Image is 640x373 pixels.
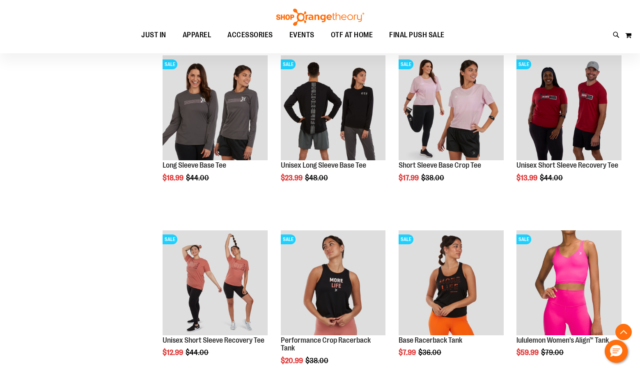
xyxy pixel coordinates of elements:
[186,348,210,357] span: $44.00
[418,348,443,357] span: $36.00
[281,174,304,182] span: $23.99
[281,59,296,69] span: SALE
[389,26,445,44] span: FINAL PUSH SALE
[281,161,366,169] a: Unisex Long Sleeve Base Tee
[277,51,390,203] div: product
[163,230,268,335] img: Product image for Unisex Short Sleeve Recovery Tee
[275,9,365,26] img: Shop Orangetheory
[163,348,184,357] span: $12.99
[615,324,632,340] button: Back To Top
[163,336,264,344] a: Unisex Short Sleeve Recovery Tee
[516,55,622,161] a: Product image for Unisex SS Recovery TeeSALE
[163,59,177,69] span: SALE
[163,55,268,160] img: Product image for Long Sleeve Base Tee
[163,234,177,244] span: SALE
[133,26,174,45] a: JUST IN
[163,55,268,161] a: Product image for Long Sleeve Base TeeSALE
[323,26,381,45] a: OTF AT HOME
[516,161,618,169] a: Unisex Short Sleeve Recovery Tee
[512,51,626,203] div: product
[163,230,268,337] a: Product image for Unisex Short Sleeve Recovery TeeSALE
[516,59,531,69] span: SALE
[516,336,609,344] a: lululemon Women's Align™ Tank
[540,174,564,182] span: $44.00
[516,348,540,357] span: $59.99
[399,348,417,357] span: $7.99
[516,234,531,244] span: SALE
[281,26,323,45] a: EVENTS
[399,336,462,344] a: Base Racerback Tank
[219,26,281,45] a: ACCESSORIES
[399,230,504,337] a: Product image for Base Racerback TankSALE
[516,230,622,335] img: Product image for lululemon Womens Align Tank
[183,26,211,44] span: APPAREL
[281,357,304,365] span: $20.99
[516,55,622,160] img: Product image for Unisex SS Recovery Tee
[281,55,386,160] img: Product image for Unisex Long Sleeve Base Tee
[227,26,273,44] span: ACCESSORIES
[305,174,329,182] span: $48.00
[516,230,622,337] a: Product image for lululemon Womens Align TankSALE
[305,357,330,365] span: $38.00
[399,230,504,335] img: Product image for Base Racerback Tank
[289,26,314,44] span: EVENTS
[399,174,420,182] span: $17.99
[541,348,565,357] span: $79.00
[158,51,272,203] div: product
[381,26,453,45] a: FINAL PUSH SALE
[605,340,628,363] button: Hello, have a question? Let’s chat.
[174,26,220,44] a: APPAREL
[399,161,481,169] a: Short Sleeve Base Crop Tee
[421,174,445,182] span: $38.00
[163,161,226,169] a: Long Sleeve Base Tee
[281,230,386,335] img: Product image for Performance Crop Racerback Tank
[399,55,504,161] a: Product image for Short Sleeve Base Crop TeeSALE
[399,234,413,244] span: SALE
[395,51,508,203] div: product
[516,174,539,182] span: $13.99
[186,174,210,182] span: $44.00
[399,59,413,69] span: SALE
[141,26,166,44] span: JUST IN
[281,55,386,161] a: Product image for Unisex Long Sleeve Base TeeSALE
[281,336,371,353] a: Performance Crop Racerback Tank
[281,234,296,244] span: SALE
[399,55,504,160] img: Product image for Short Sleeve Base Crop Tee
[281,230,386,337] a: Product image for Performance Crop Racerback TankSALE
[163,174,185,182] span: $18.99
[331,26,373,44] span: OTF AT HOME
